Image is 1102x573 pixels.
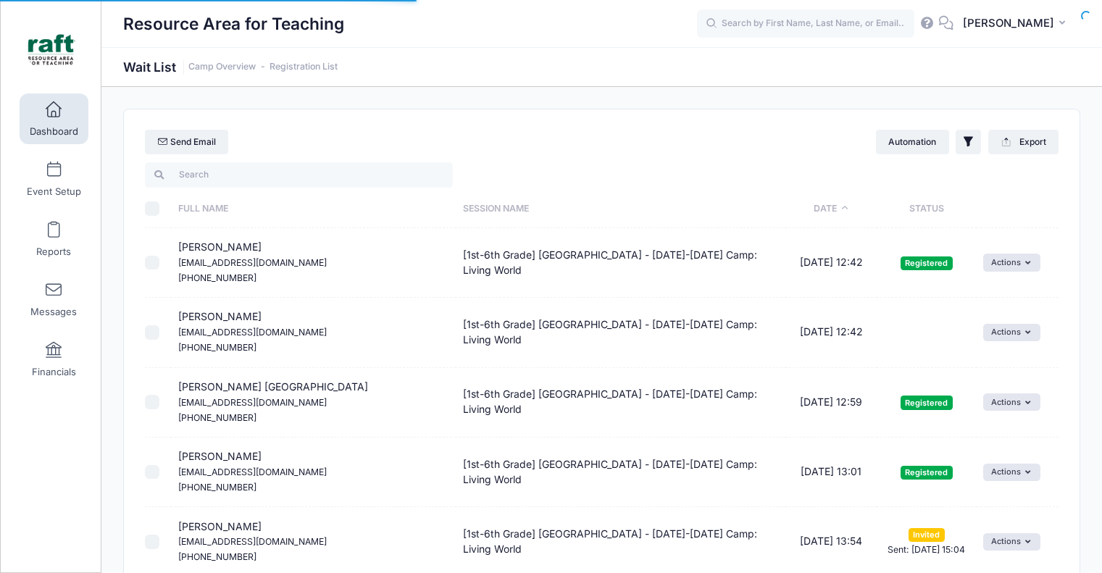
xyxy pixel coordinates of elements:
[888,544,965,555] small: Sent: [DATE] 15:04
[20,93,88,144] a: Dashboard
[123,7,344,41] h1: Resource Area for Teaching
[876,130,949,154] button: Automation
[901,466,953,480] span: Registered
[178,257,327,268] small: [EMAIL_ADDRESS][DOMAIN_NAME]
[30,306,77,318] span: Messages
[963,15,1054,31] span: [PERSON_NAME]
[785,368,877,438] td: [DATE] 12:59
[977,190,1059,228] th: : activate to sort column ascending
[188,62,256,72] a: Camp Overview
[785,298,877,367] td: [DATE] 12:42
[178,412,256,423] small: [PHONE_NUMBER]
[178,310,327,353] span: [PERSON_NAME]
[983,254,1040,271] button: Actions
[27,185,81,198] span: Event Setup
[785,190,877,228] th: Date: activate to sort column descending
[785,438,877,507] td: [DATE] 13:01
[25,22,79,77] img: Resource Area for Teaching
[785,228,877,298] td: [DATE] 12:42
[20,214,88,264] a: Reports
[456,368,785,438] td: [1st-6th Grade] [GEOGRAPHIC_DATA] - [DATE]-[DATE] Camp: Living World
[983,533,1040,551] button: Actions
[178,342,256,353] small: [PHONE_NUMBER]
[988,130,1059,154] button: Export
[178,482,256,493] small: [PHONE_NUMBER]
[178,327,327,338] small: [EMAIL_ADDRESS][DOMAIN_NAME]
[953,7,1080,41] button: [PERSON_NAME]
[32,366,76,378] span: Financials
[178,467,327,477] small: [EMAIL_ADDRESS][DOMAIN_NAME]
[123,59,338,75] h1: Wait List
[178,450,327,493] span: [PERSON_NAME]
[456,438,785,507] td: [1st-6th Grade] [GEOGRAPHIC_DATA] - [DATE]-[DATE] Camp: Living World
[456,228,785,298] td: [1st-6th Grade] [GEOGRAPHIC_DATA] - [DATE]-[DATE] Camp: Living World
[178,551,256,562] small: [PHONE_NUMBER]
[1,15,102,84] a: Resource Area for Teaching
[20,334,88,385] a: Financials
[30,125,78,138] span: Dashboard
[178,520,327,563] span: [PERSON_NAME]
[178,397,327,408] small: [EMAIL_ADDRESS][DOMAIN_NAME]
[909,528,945,542] span: Invited
[456,190,785,228] th: Session Name: activate to sort column ascending
[145,130,228,154] a: Send Email
[178,241,327,283] span: [PERSON_NAME]
[456,298,785,367] td: [1st-6th Grade] [GEOGRAPHIC_DATA] - [DATE]-[DATE] Camp: Living World
[901,396,953,409] span: Registered
[36,246,71,258] span: Reports
[178,536,327,547] small: [EMAIL_ADDRESS][DOMAIN_NAME]
[983,324,1040,341] button: Actions
[877,190,976,228] th: Status: activate to sort column ascending
[20,154,88,204] a: Event Setup
[983,464,1040,481] button: Actions
[171,190,456,228] th: Full Name: activate to sort column ascending
[178,272,256,283] small: [PHONE_NUMBER]
[20,274,88,325] a: Messages
[901,256,953,270] span: Registered
[697,9,914,38] input: Search by First Name, Last Name, or Email...
[178,380,368,423] span: [PERSON_NAME] [GEOGRAPHIC_DATA]
[983,393,1040,411] button: Actions
[270,62,338,72] a: Registration List
[145,162,453,187] input: Search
